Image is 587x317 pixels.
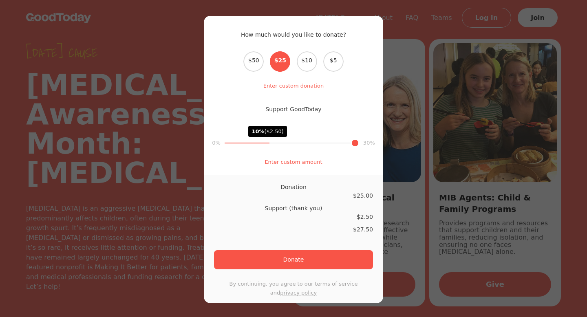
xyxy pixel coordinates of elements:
h2: Support GoodToday [204,90,383,126]
div: 30% [363,139,375,147]
div: Support (thank you) [214,204,373,213]
a: Enter custom amount [265,159,322,165]
span: $25 [270,51,290,72]
div: 10% [248,126,287,137]
span: $5 [323,51,344,72]
span: 25.00 [357,192,373,199]
div: $ [214,225,373,234]
span: 27.50 [357,226,373,233]
span: ($2.50) [265,128,284,134]
div: $ [214,213,373,221]
span: 2.50 [360,214,373,220]
div: 0% [212,139,221,147]
div: $ [214,192,373,200]
a: Enter custom donation [263,83,324,89]
span: $10 [297,51,317,72]
a: privacy policy [280,290,317,296]
span: $50 [243,51,264,72]
p: By continuing, you agree to our terms of service and [214,280,373,297]
h2: How much would you like to donate? [204,16,383,51]
div: Donation [214,183,373,192]
button: Donate [214,250,373,269]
